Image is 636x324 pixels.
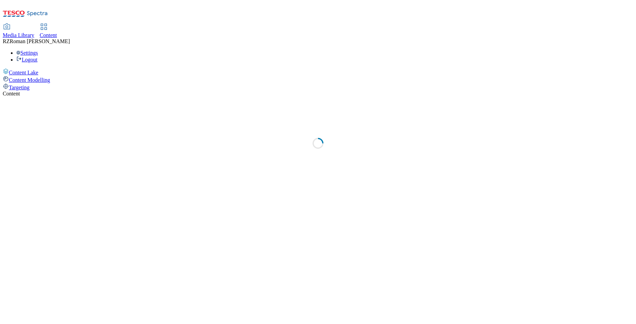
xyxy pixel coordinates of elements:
[10,38,70,44] span: Roman [PERSON_NAME]
[3,24,34,38] a: Media Library
[40,32,57,38] span: Content
[40,24,57,38] a: Content
[9,70,38,75] span: Content Lake
[3,68,633,76] a: Content Lake
[9,77,50,83] span: Content Modelling
[16,57,37,62] a: Logout
[9,85,30,90] span: Targeting
[16,50,38,56] a: Settings
[3,38,10,44] span: RZ
[3,91,633,97] div: Content
[3,76,633,83] a: Content Modelling
[3,32,34,38] span: Media Library
[3,83,633,91] a: Targeting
